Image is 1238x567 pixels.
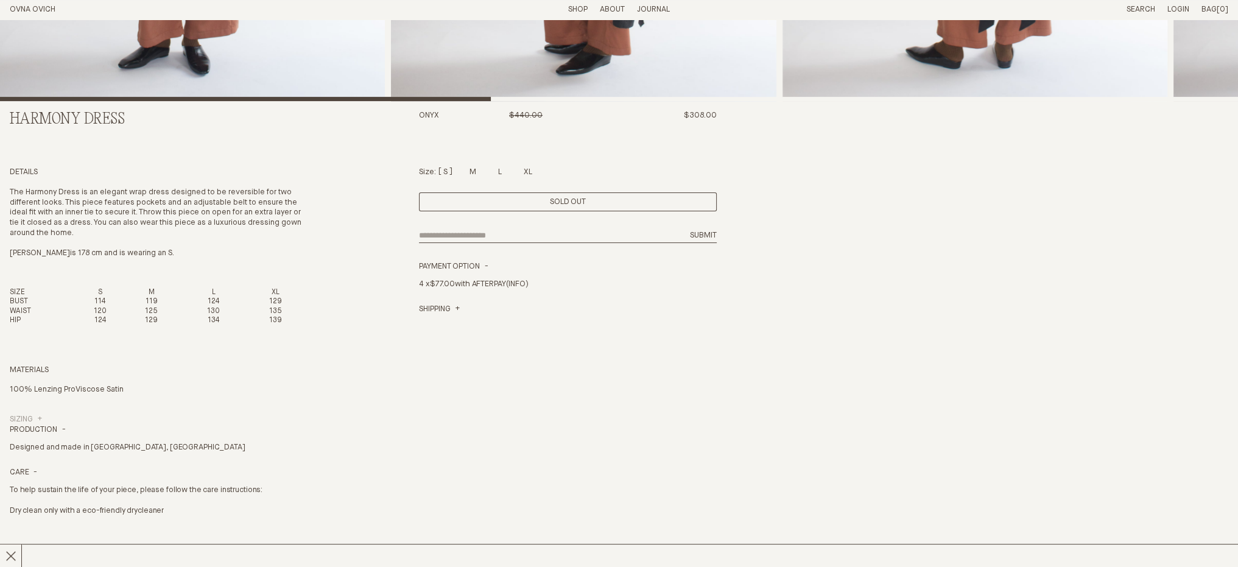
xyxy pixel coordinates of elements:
[244,316,307,326] td: 139
[10,468,37,478] summary: Care
[1217,5,1228,13] span: [0]
[10,415,42,425] a: Sizing
[183,307,244,317] td: 130
[637,5,670,13] a: Journal
[10,365,307,376] h4: Materials
[600,5,625,15] summary: About
[505,280,528,288] a: (INFO)
[509,111,543,119] span: $440.00
[10,485,307,516] p: To help sustain the life of your piece, please follow the care instructions: Dry clean only with ...
[244,297,307,307] td: 129
[70,249,174,257] span: is 178 cm and is wearing an S.
[419,192,716,211] div: Enquire
[419,305,460,315] a: Shipping
[10,297,80,307] th: BUST
[430,280,455,288] span: $77.00
[690,231,716,241] button: Submit
[498,167,502,178] p: L
[1127,5,1155,13] a: Search
[419,272,716,305] div: 4 x with AFTERPAY
[10,188,307,239] p: The Harmony Dress is an elegant wrap dress designed to be reversible for two different looks. Thi...
[121,316,183,326] td: 129
[10,111,307,129] h2: Harmony Dress
[244,307,307,317] td: 135
[121,307,183,317] td: 125
[684,111,717,119] span: $308.00
[183,316,244,326] td: 134
[419,111,439,158] h3: Onyx
[10,249,70,257] span: [PERSON_NAME]
[121,297,183,307] td: 119
[10,167,307,178] h4: Details
[80,316,121,326] td: 124
[419,262,488,272] summary: Payment Option
[80,297,121,307] td: 114
[568,5,588,13] a: Shop
[183,297,244,307] td: 124
[80,288,121,298] th: S
[183,288,244,298] th: L
[1167,5,1189,13] a: Login
[80,307,121,317] td: 120
[10,288,80,298] th: SIZE
[690,231,716,239] span: Submit
[10,425,66,435] summary: Production
[10,5,55,13] a: Home
[10,307,80,317] th: WAIST
[1201,5,1217,13] span: Bag
[244,288,307,298] th: XL
[121,288,183,298] th: M
[10,316,80,326] th: HIP
[419,167,436,178] p: Size:
[524,167,532,178] p: XL
[10,385,307,395] p: 100% Lenzing ProViscose Satin
[10,443,307,453] p: Designed and made in [GEOGRAPHIC_DATA], [GEOGRAPHIC_DATA]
